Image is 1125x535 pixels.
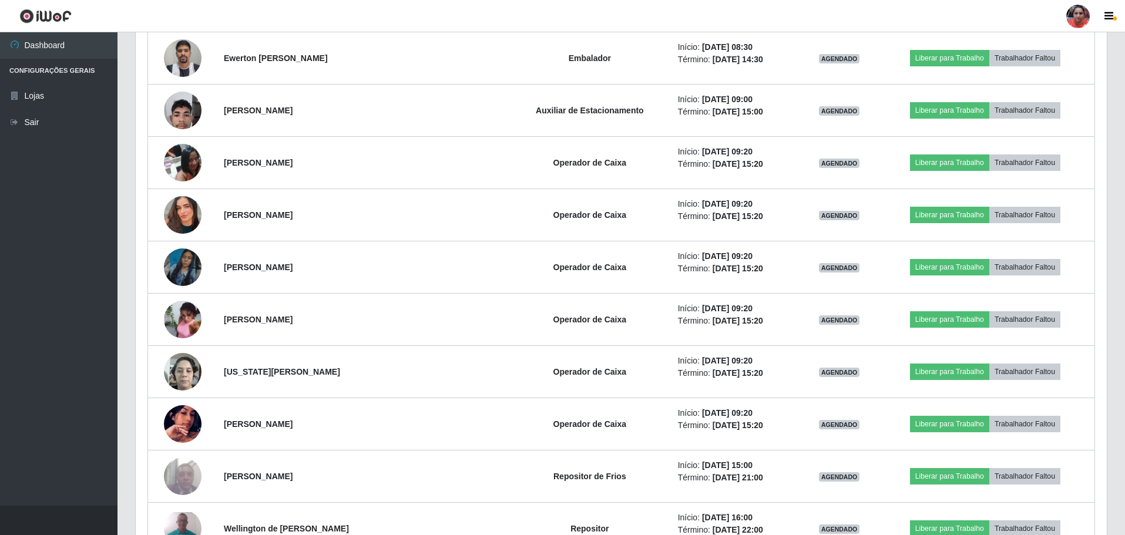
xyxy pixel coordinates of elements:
li: Término: [678,263,796,275]
li: Início: [678,407,796,419]
button: Trabalhador Faltou [989,311,1060,328]
strong: Operador de Caixa [553,158,627,167]
span: AGENDADO [819,420,860,429]
strong: [PERSON_NAME] [224,210,293,220]
strong: Embalador [569,53,611,63]
li: Término: [678,158,796,170]
li: Término: [678,367,796,379]
img: 1754224796646.jpeg [164,85,202,135]
time: [DATE] 09:00 [702,95,753,104]
span: AGENDADO [819,472,860,482]
time: [DATE] 15:20 [713,264,763,273]
button: Trabalhador Faltou [989,102,1060,119]
img: 1750801890236.jpeg [164,181,202,248]
button: Liberar para Trabalho [910,311,989,328]
button: Trabalhador Faltou [989,50,1060,66]
strong: Operador de Caixa [553,263,627,272]
li: Início: [678,512,796,524]
li: Início: [678,250,796,263]
strong: [PERSON_NAME] [224,315,293,324]
time: [DATE] 15:20 [713,159,763,169]
img: 1754259184125.jpeg [164,346,202,396]
button: Liberar para Trabalho [910,154,989,171]
time: [DATE] 22:00 [713,525,763,534]
li: Início: [678,93,796,106]
button: Liberar para Trabalho [910,259,989,275]
time: [DATE] 16:00 [702,513,753,522]
img: 1758229509214.jpeg [164,391,202,457]
li: Início: [678,198,796,210]
span: AGENDADO [819,54,860,63]
button: Trabalhador Faltou [989,468,1060,484]
img: 1716827942776.jpeg [164,137,202,187]
time: [DATE] 15:20 [713,211,763,221]
li: Término: [678,53,796,66]
li: Início: [678,459,796,472]
time: [DATE] 15:00 [713,107,763,116]
span: AGENDADO [819,315,860,325]
time: [DATE] 09:20 [702,356,753,365]
button: Trabalhador Faltou [989,364,1060,380]
li: Término: [678,315,796,327]
time: [DATE] 15:20 [713,420,763,430]
button: Trabalhador Faltou [989,154,1060,171]
button: Liberar para Trabalho [910,364,989,380]
strong: [PERSON_NAME] [224,158,293,167]
strong: Repositor de Frios [553,472,626,481]
strong: [PERSON_NAME] [224,263,293,272]
strong: Operador de Caixa [553,210,627,220]
time: [DATE] 15:00 [702,460,753,470]
li: Término: [678,210,796,223]
img: 1750773531322.jpeg [164,294,202,345]
li: Início: [678,41,796,53]
button: Liberar para Trabalho [910,50,989,66]
span: AGENDADO [819,524,860,534]
li: Início: [678,146,796,158]
strong: Operador de Caixa [553,367,627,376]
time: [DATE] 21:00 [713,473,763,482]
span: AGENDADO [819,211,860,220]
time: [DATE] 09:20 [702,304,753,313]
time: [DATE] 09:20 [702,147,753,156]
time: [DATE] 09:20 [702,199,753,208]
strong: Auxiliar de Estacionamento [536,106,644,115]
img: 1723162087186.jpeg [164,451,202,501]
strong: Wellington de [PERSON_NAME] [224,524,349,533]
li: Término: [678,419,796,432]
time: [DATE] 15:20 [713,368,763,378]
strong: [US_STATE][PERSON_NAME] [224,367,340,376]
time: [DATE] 14:30 [713,55,763,64]
strong: Operador de Caixa [553,315,627,324]
img: 1757439574597.jpeg [164,33,202,83]
time: [DATE] 08:30 [702,42,753,52]
img: CoreUI Logo [19,9,72,23]
time: [DATE] 09:20 [702,251,753,261]
span: AGENDADO [819,263,860,272]
button: Trabalhador Faltou [989,207,1060,223]
button: Liberar para Trabalho [910,207,989,223]
li: Início: [678,355,796,367]
button: Trabalhador Faltou [989,259,1060,275]
li: Término: [678,106,796,118]
li: Início: [678,302,796,315]
span: AGENDADO [819,106,860,116]
li: Término: [678,472,796,484]
span: AGENDADO [819,368,860,377]
button: Liberar para Trabalho [910,468,989,484]
button: Liberar para Trabalho [910,102,989,119]
button: Trabalhador Faltou [989,416,1060,432]
button: Liberar para Trabalho [910,416,989,432]
strong: [PERSON_NAME] [224,106,293,115]
strong: Operador de Caixa [553,419,627,429]
strong: [PERSON_NAME] [224,472,293,481]
strong: Ewerton [PERSON_NAME] [224,53,328,63]
time: [DATE] 15:20 [713,316,763,325]
img: 1748993831406.jpeg [164,234,202,301]
strong: [PERSON_NAME] [224,419,293,429]
strong: Repositor [570,524,609,533]
span: AGENDADO [819,159,860,168]
time: [DATE] 09:20 [702,408,753,418]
